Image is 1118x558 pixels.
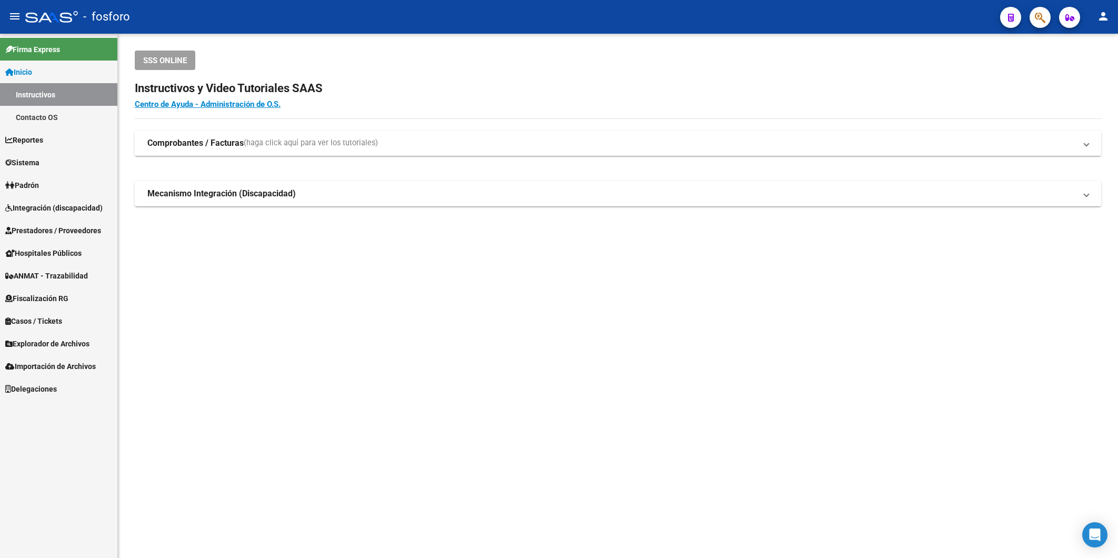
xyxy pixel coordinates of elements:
[5,134,43,146] span: Reportes
[5,180,39,191] span: Padrón
[5,157,39,168] span: Sistema
[5,66,32,78] span: Inicio
[135,99,281,109] a: Centro de Ayuda - Administración de O.S.
[135,131,1101,156] mat-expansion-panel-header: Comprobantes / Facturas(haga click aquí para ver los tutoriales)
[143,56,187,65] span: SSS ONLINE
[5,44,60,55] span: Firma Express
[5,202,103,214] span: Integración (discapacidad)
[1097,10,1110,23] mat-icon: person
[5,315,62,327] span: Casos / Tickets
[5,361,96,372] span: Importación de Archivos
[5,293,68,304] span: Fiscalización RG
[83,5,130,28] span: - fosforo
[5,270,88,282] span: ANMAT - Trazabilidad
[244,137,378,149] span: (haga click aquí para ver los tutoriales)
[8,10,21,23] mat-icon: menu
[135,181,1101,206] mat-expansion-panel-header: Mecanismo Integración (Discapacidad)
[5,338,89,350] span: Explorador de Archivos
[135,78,1101,98] h2: Instructivos y Video Tutoriales SAAS
[135,51,195,70] button: SSS ONLINE
[147,188,296,200] strong: Mecanismo Integración (Discapacidad)
[5,383,57,395] span: Delegaciones
[147,137,244,149] strong: Comprobantes / Facturas
[1082,522,1107,547] div: Open Intercom Messenger
[5,225,101,236] span: Prestadores / Proveedores
[5,247,82,259] span: Hospitales Públicos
